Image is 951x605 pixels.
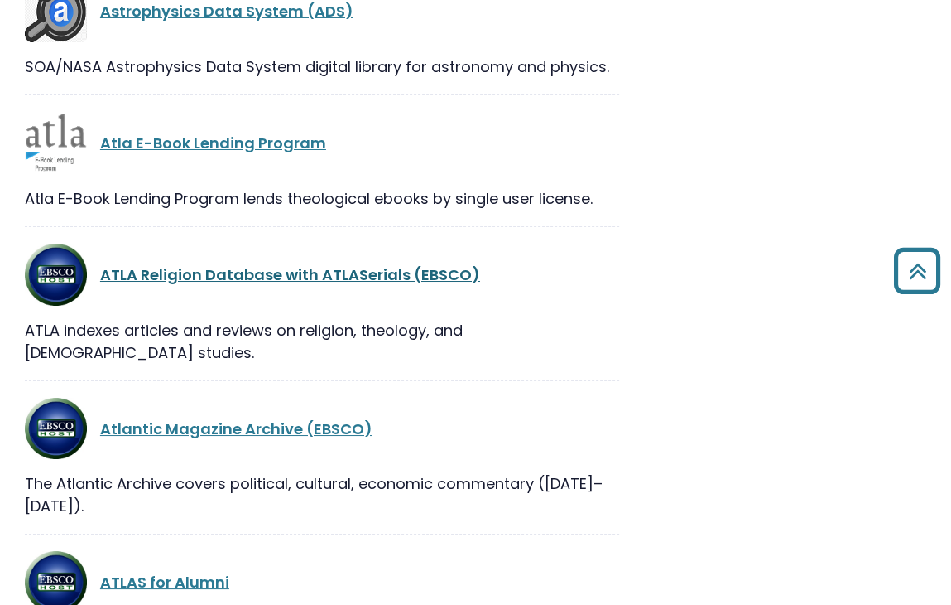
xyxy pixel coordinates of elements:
a: ATLAS for Alumni [100,572,229,593]
div: ATLA indexes articles and reviews on religion, theology, and [DEMOGRAPHIC_DATA] studies. [25,319,619,364]
a: Atla E-Book Lending Program [100,133,326,153]
a: Back to Top [887,255,947,286]
div: SOA/NASA Astrophysics Data System digital library for astronomy and physics. [25,56,619,78]
a: ATLA Religion Database with ATLASerials (EBSCO) [100,264,480,285]
a: Atlantic Magazine Archive (EBSCO) [100,419,372,439]
a: Astrophysics Data System (ADS) [100,1,353,22]
div: Atla E-Book Lending Program lends theological ebooks by single user license. [25,187,619,210]
div: The Atlantic Archive covers political, cultural, economic commentary ([DATE]–[DATE]). [25,472,619,517]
